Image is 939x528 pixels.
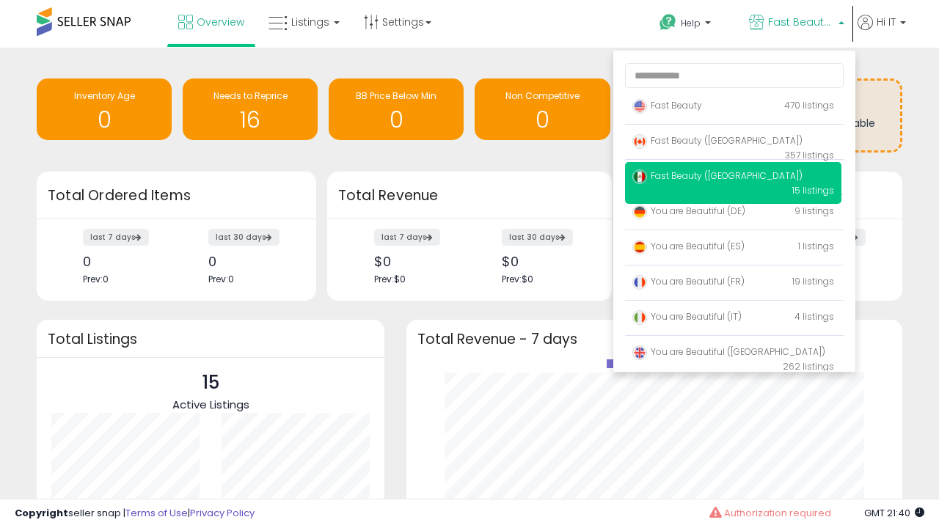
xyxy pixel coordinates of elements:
[505,89,580,102] span: Non Competitive
[784,99,834,111] span: 470 listings
[785,149,834,161] span: 357 listings
[125,506,188,520] a: Terms of Use
[197,15,244,29] span: Overview
[83,273,109,285] span: Prev: 0
[681,17,701,29] span: Help
[374,254,458,269] div: $0
[632,240,647,254] img: spain.png
[864,506,924,520] span: 2025-08-11 21:40 GMT
[190,506,255,520] a: Privacy Policy
[336,108,456,132] h1: 0
[74,89,135,102] span: Inventory Age
[858,15,906,48] a: Hi IT
[632,240,745,252] span: You are Beautiful (ES)
[768,15,834,29] span: Fast Beauty ([GEOGRAPHIC_DATA])
[632,99,702,111] span: Fast Beauty
[632,275,745,287] span: You are Beautiful (FR)
[338,186,601,206] h3: Total Revenue
[374,229,440,246] label: last 7 days
[44,108,164,132] h1: 0
[792,184,834,197] span: 15 listings
[632,345,647,360] img: uk.png
[37,78,172,140] a: Inventory Age 0
[475,78,610,140] a: Non Competitive 0
[632,275,647,290] img: france.png
[172,369,249,397] p: 15
[417,334,891,345] h3: Total Revenue - 7 days
[356,89,436,102] span: BB Price Below Min
[291,15,329,29] span: Listings
[329,78,464,140] a: BB Price Below Min 0
[632,205,745,217] span: You are Beautiful (DE)
[172,397,249,412] span: Active Listings
[632,205,647,219] img: germany.png
[794,310,834,323] span: 4 listings
[208,273,234,285] span: Prev: 0
[877,15,896,29] span: Hi IT
[632,310,742,323] span: You are Beautiful (IT)
[190,108,310,132] h1: 16
[502,229,573,246] label: last 30 days
[374,273,406,285] span: Prev: $0
[632,99,647,114] img: usa.png
[783,360,834,373] span: 262 listings
[794,205,834,217] span: 9 listings
[83,254,165,269] div: 0
[632,134,647,149] img: canada.png
[15,506,68,520] strong: Copyright
[208,254,291,269] div: 0
[213,89,288,102] span: Needs to Reprice
[208,229,279,246] label: last 30 days
[792,275,834,287] span: 19 listings
[502,254,586,269] div: $0
[798,240,834,252] span: 1 listings
[648,2,736,48] a: Help
[632,134,803,147] span: Fast Beauty ([GEOGRAPHIC_DATA])
[482,108,602,132] h1: 0
[632,310,647,325] img: italy.png
[659,13,677,32] i: Get Help
[632,169,647,184] img: mexico.png
[632,169,803,182] span: Fast Beauty ([GEOGRAPHIC_DATA])
[502,273,533,285] span: Prev: $0
[48,334,373,345] h3: Total Listings
[83,229,149,246] label: last 7 days
[183,78,318,140] a: Needs to Reprice 16
[15,507,255,521] div: seller snap | |
[632,345,825,358] span: You are Beautiful ([GEOGRAPHIC_DATA])
[48,186,305,206] h3: Total Ordered Items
